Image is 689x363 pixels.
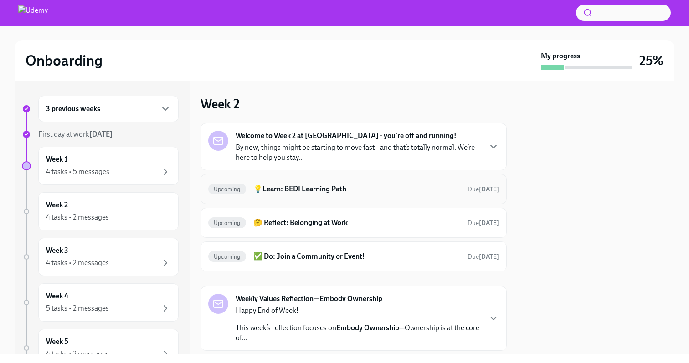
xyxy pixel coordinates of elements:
strong: [DATE] [89,130,113,138]
span: September 20th, 2025 10:00 [468,219,499,227]
div: 3 previous weeks [38,96,179,122]
span: Upcoming [208,220,246,226]
a: Week 45 tasks • 2 messages [22,283,179,322]
span: Due [468,253,499,261]
p: By now, things might be starting to move fast—and that’s totally normal. We’re here to help you s... [236,143,481,163]
span: Upcoming [208,186,246,193]
div: 4 tasks • 2 messages [46,212,109,222]
span: First day at work [38,130,113,138]
h3: 25% [639,52,663,69]
span: September 20th, 2025 10:00 [468,185,499,194]
div: 4 tasks • 5 messages [46,167,109,177]
div: 4 tasks • 2 messages [46,349,109,359]
strong: [DATE] [479,253,499,261]
div: 5 tasks • 2 messages [46,303,109,313]
img: Udemy [18,5,48,20]
a: Upcoming💡Learn: BEDI Learning PathDue[DATE] [208,182,499,196]
strong: [DATE] [479,185,499,193]
span: Due [468,185,499,193]
h6: 💡Learn: BEDI Learning Path [253,184,460,194]
h6: ✅ Do: Join a Community or Event! [253,251,460,261]
a: First day at work[DATE] [22,129,179,139]
span: Due [468,219,499,227]
h6: Week 2 [46,200,68,210]
span: September 20th, 2025 10:00 [468,252,499,261]
p: Happy End of Week! [236,306,481,316]
h3: Week 2 [201,96,240,112]
strong: Embody Ownership [336,323,399,332]
a: Week 34 tasks • 2 messages [22,238,179,276]
h6: Week 3 [46,245,68,256]
strong: Weekly Values Reflection—Embody Ownership [236,294,382,304]
h6: 3 previous weeks [46,104,100,114]
a: Upcoming🤔 Reflect: Belonging at WorkDue[DATE] [208,215,499,230]
a: Upcoming✅ Do: Join a Community or Event!Due[DATE] [208,249,499,264]
strong: My progress [541,51,580,61]
a: Week 14 tasks • 5 messages [22,147,179,185]
h6: Week 1 [46,154,67,164]
p: This week’s reflection focuses on —Ownership is at the core of... [236,323,481,343]
strong: [DATE] [479,219,499,227]
h6: Week 4 [46,291,68,301]
strong: Welcome to Week 2 at [GEOGRAPHIC_DATA] - you're off and running! [236,131,457,141]
h6: Week 5 [46,337,68,347]
div: 4 tasks • 2 messages [46,258,109,268]
span: Upcoming [208,253,246,260]
h2: Onboarding [26,51,103,70]
h6: 🤔 Reflect: Belonging at Work [253,218,460,228]
a: Week 24 tasks • 2 messages [22,192,179,230]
